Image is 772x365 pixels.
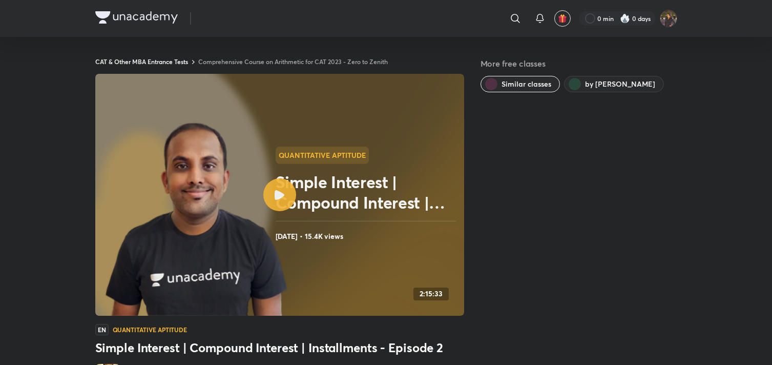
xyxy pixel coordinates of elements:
img: Company Logo [95,11,178,24]
img: streak [620,13,630,24]
a: Comprehensive Course on Arithmetic for CAT 2023 - Zero to Zenith [198,57,388,66]
span: by Ravi Prakash [585,79,655,89]
button: by Ravi Prakash [564,76,664,92]
a: CAT & Other MBA Entrance Tests [95,57,188,66]
span: EN [95,324,109,335]
h5: More free classes [481,57,677,70]
h4: Quantitative Aptitude [113,327,187,333]
button: avatar [554,10,571,27]
span: Similar classes [502,79,551,89]
h3: Simple Interest | Compound Interest | Installments - Episode 2 [95,339,464,356]
h4: 2:15:33 [420,290,443,298]
h4: [DATE] • 15.4K views [276,230,460,243]
button: Similar classes [481,76,560,92]
h2: Simple Interest | Compound Interest | Installments - Episode 2 [276,172,460,213]
img: avatar [558,14,567,23]
img: Bhumika Varshney [660,10,677,27]
a: Company Logo [95,11,178,26]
